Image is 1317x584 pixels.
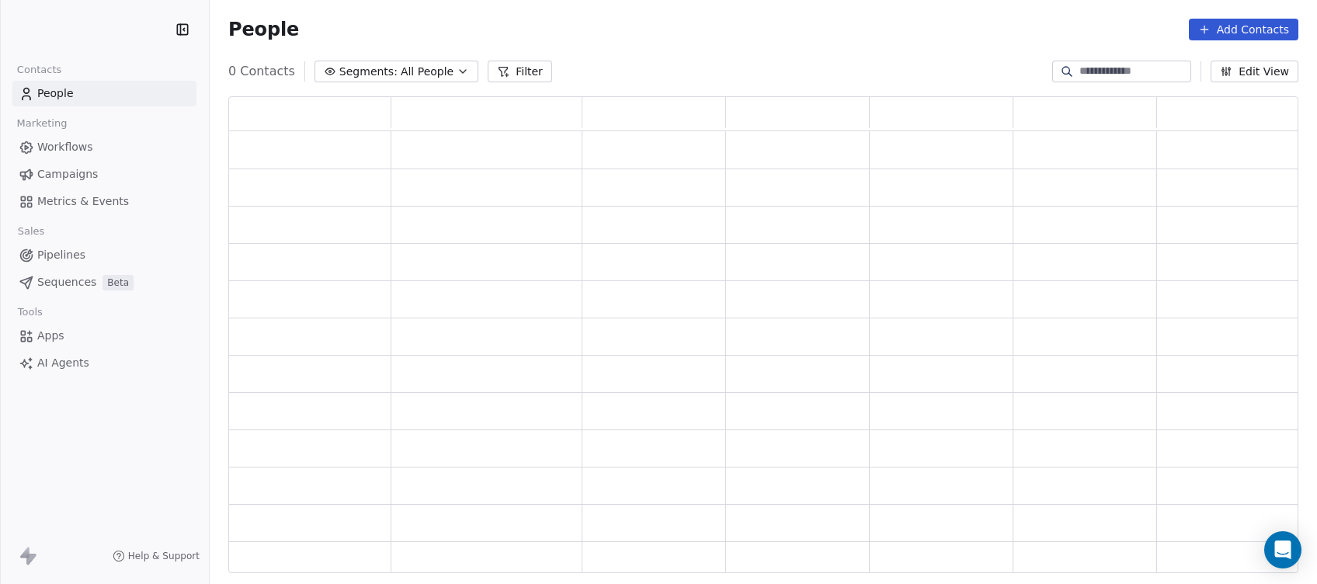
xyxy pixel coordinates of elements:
span: People [228,18,299,41]
span: AI Agents [37,355,89,371]
a: Pipelines [12,242,196,268]
a: Workflows [12,134,196,160]
span: Contacts [10,58,68,82]
span: Tools [11,301,49,324]
span: Sequences [37,274,96,290]
a: SequencesBeta [12,269,196,295]
a: Help & Support [113,550,200,562]
span: Metrics & Events [37,193,129,210]
span: Sales [11,220,51,243]
div: Open Intercom Messenger [1264,531,1301,568]
span: Pipelines [37,247,85,263]
span: Beta [103,275,134,290]
span: All People [401,64,453,80]
a: Metrics & Events [12,189,196,214]
a: Apps [12,323,196,349]
a: AI Agents [12,350,196,376]
span: Help & Support [128,550,200,562]
span: Marketing [10,112,74,135]
button: Add Contacts [1189,19,1298,40]
span: Segments: [339,64,398,80]
span: Campaigns [37,166,98,182]
span: 0 Contacts [228,62,295,81]
a: People [12,81,196,106]
span: Workflows [37,139,93,155]
a: Campaigns [12,162,196,187]
div: grid [229,131,1301,574]
button: Filter [488,61,552,82]
button: Edit View [1211,61,1298,82]
span: People [37,85,74,102]
span: Apps [37,328,64,344]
